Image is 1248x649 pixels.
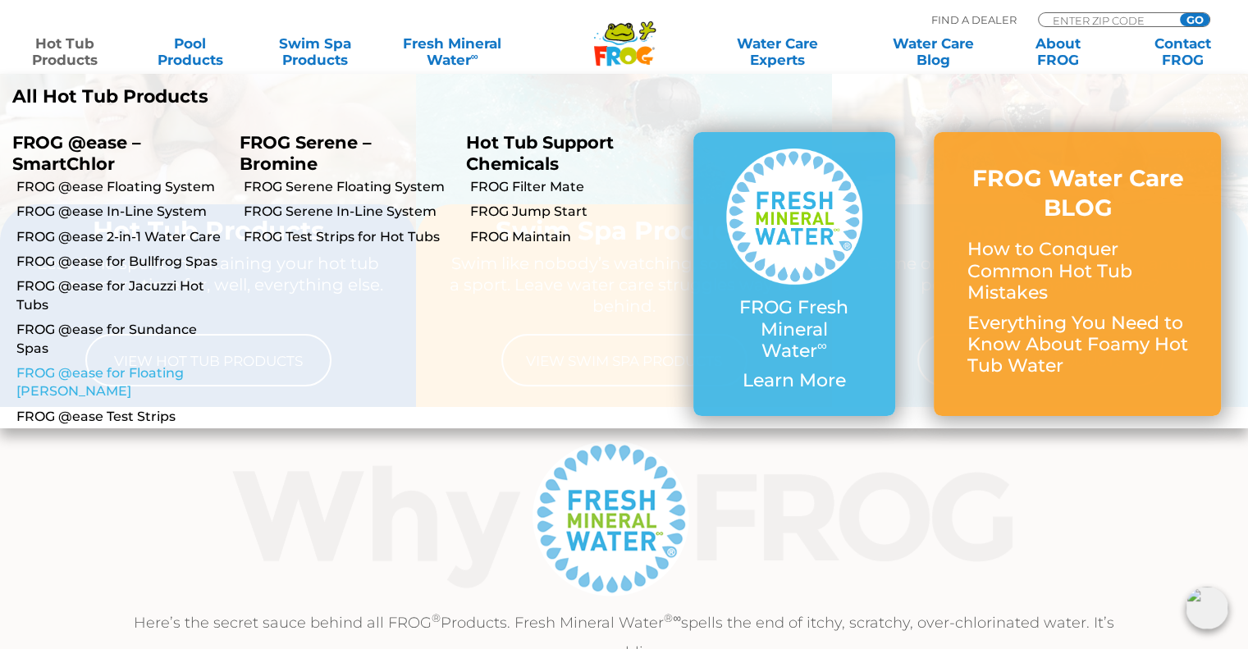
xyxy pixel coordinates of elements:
a: AboutFROG [1009,35,1106,68]
a: FROG @ease 2-in-1 Water Care [16,228,227,246]
a: FROG Test Strips for Hot Tubs [244,228,455,246]
a: FROG @ease In-Line System [16,203,227,221]
p: Find A Dealer [931,12,1017,27]
a: Water CareBlog [885,35,981,68]
a: FROG @ease for Floating [PERSON_NAME] [16,364,227,401]
p: FROG Fresh Mineral Water [726,297,863,362]
img: openIcon [1186,587,1228,629]
a: FROG Serene Floating System [244,178,455,196]
p: Learn More [726,370,863,391]
a: FROG Fresh Mineral Water∞ Learn More [726,149,863,400]
sup: ∞ [817,337,827,354]
input: GO [1180,13,1209,26]
a: Water CareExperts [698,35,857,68]
img: Why Frog [200,436,1048,600]
a: FROG Jump Start [470,203,681,221]
a: FROG @ease Floating System [16,178,227,196]
a: All Hot Tub Products [12,86,611,107]
a: FROG Serene In-Line System [244,203,455,221]
p: FROG @ease – SmartChlor [12,132,215,173]
p: Everything You Need to Know About Foamy Hot Tub Water [967,313,1188,377]
p: Hot Tub Support Chemicals [466,132,669,173]
a: Hot TubProducts [16,35,113,68]
a: FROG @ease for Sundance Spas [16,321,227,358]
sup: ∞ [470,50,478,62]
a: FROG @ease for Bullfrog Spas [16,253,227,271]
input: Zip Code Form [1051,13,1162,27]
h3: FROG Water Care BLOG [967,163,1188,223]
a: FROG Filter Mate [470,178,681,196]
p: FROG Serene – Bromine [240,132,442,173]
sup: ®∞ [664,611,681,624]
a: FROG @ease Test Strips [16,408,227,426]
p: How to Conquer Common Hot Tub Mistakes [967,239,1188,304]
a: Fresh MineralWater∞ [391,35,513,68]
a: ContactFROG [1135,35,1232,68]
a: PoolProducts [141,35,238,68]
a: FROG Water Care BLOG How to Conquer Common Hot Tub Mistakes Everything You Need to Know About Foa... [967,163,1188,386]
a: Swim SpaProducts [267,35,363,68]
a: FROG @ease for Jacuzzi Hot Tubs [16,277,227,314]
a: FROG Maintain [470,228,681,246]
sup: ® [432,611,441,624]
